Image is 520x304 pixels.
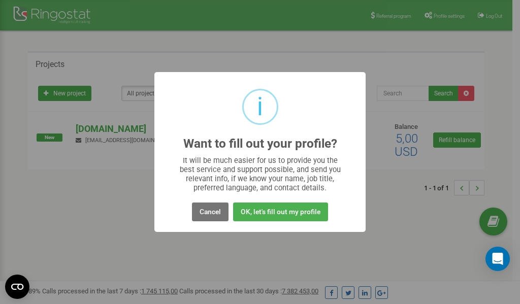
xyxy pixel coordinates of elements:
div: i [257,90,263,123]
div: It will be much easier for us to provide you the best service and support possible, and send you ... [175,156,346,192]
div: Open Intercom Messenger [485,247,510,271]
button: Cancel [192,202,229,221]
button: Open CMP widget [5,275,29,299]
button: OK, let's fill out my profile [233,202,328,221]
h2: Want to fill out your profile? [183,137,337,151]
